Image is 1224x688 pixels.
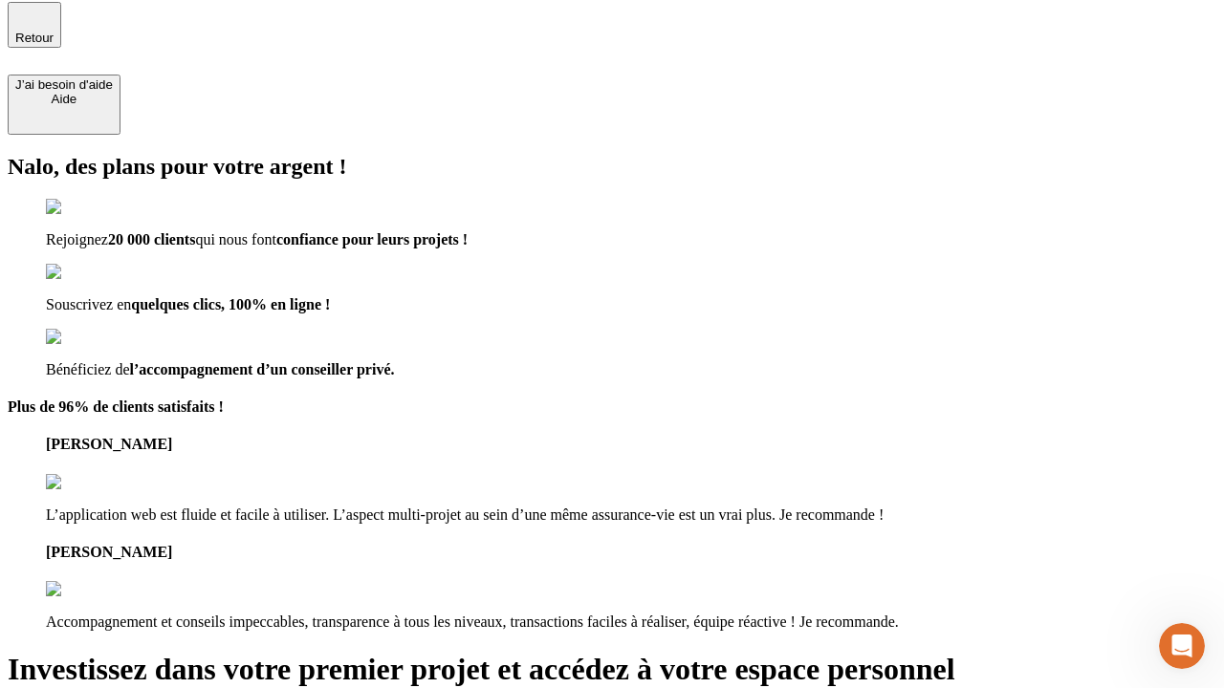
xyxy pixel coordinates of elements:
[46,474,141,491] img: reviews stars
[46,581,141,598] img: reviews stars
[15,77,113,92] div: J’ai besoin d'aide
[46,613,1216,631] p: Accompagnement et conseils impeccables, transparence à tous les niveaux, transactions faciles à r...
[46,296,131,312] span: Souscrivez en
[8,398,1216,416] h4: Plus de 96% de clients satisfaits !
[8,154,1216,180] h2: Nalo, des plans pour votre argent !
[108,231,196,247] span: 20 000 clients
[46,264,128,281] img: checkmark
[195,231,275,247] span: qui nous font
[15,92,113,106] div: Aide
[8,2,61,48] button: Retour
[8,652,1216,687] h1: Investissez dans votre premier projet et accédez à votre espace personnel
[15,31,54,45] span: Retour
[46,436,1216,453] h4: [PERSON_NAME]
[276,231,468,247] span: confiance pour leurs projets !
[1159,623,1205,669] iframe: Intercom live chat
[46,361,130,377] span: Bénéficiez de
[130,361,395,377] span: l’accompagnement d’un conseiller privé.
[8,75,120,135] button: J’ai besoin d'aideAide
[46,231,108,247] span: Rejoignez
[46,544,1216,561] h4: [PERSON_NAME]
[46,199,128,216] img: checkmark
[46,329,128,346] img: checkmark
[46,506,1216,524] p: L’application web est fluide et facile à utiliser. L’aspect multi-projet au sein d’une même assur...
[131,296,330,312] span: quelques clics, 100% en ligne !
